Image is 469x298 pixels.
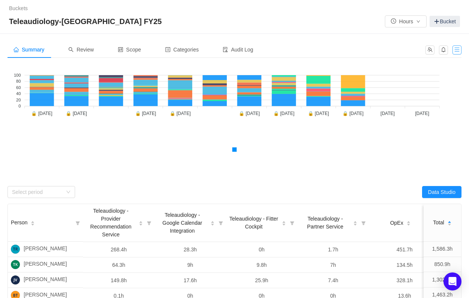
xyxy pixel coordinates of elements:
[282,220,286,222] i: icon: caret-up
[31,222,35,225] i: icon: caret-down
[139,220,143,225] div: Sort
[447,220,451,222] i: icon: caret-up
[425,45,434,54] button: icon: team
[226,242,297,257] td: 0h
[118,47,123,52] i: icon: control
[223,47,253,53] span: Audit Log
[24,260,67,269] span: [PERSON_NAME]
[430,16,460,27] a: Bucket
[11,219,27,227] span: Person
[14,47,19,52] i: icon: home
[16,91,21,96] tspan: 40
[226,273,297,288] td: 25.9h
[135,110,156,116] tspan: 🔒 [DATE]
[353,223,357,225] i: icon: caret-down
[439,45,448,54] button: icon: bell
[157,211,207,235] span: Teleaudiology - Google Calendar Integration
[308,110,329,116] tspan: 🔒 [DATE]
[14,47,44,53] span: Summary
[30,220,35,225] div: Sort
[358,204,369,242] i: icon: filter
[342,110,363,116] tspan: 🔒 [DATE]
[9,5,28,11] a: Buckets
[210,220,214,222] i: icon: caret-up
[273,110,294,116] tspan: 🔒 [DATE]
[154,242,226,257] td: 28.3h
[369,273,440,288] td: 328.1h
[415,111,429,116] tspan: [DATE]
[300,215,350,231] span: Teleaudiology - Partner Service
[165,47,170,52] i: icon: profile
[297,273,369,288] td: 7.4h
[210,220,215,225] div: Sort
[139,220,143,222] i: icon: caret-up
[226,257,297,273] td: 9.8h
[14,73,21,77] tspan: 100
[11,260,20,269] img: TK
[9,15,166,27] span: Teleaudiology-[GEOGRAPHIC_DATA] FY25
[16,79,21,83] tspan: 80
[424,272,461,287] td: 1,302.1h
[447,220,452,225] div: Sort
[229,215,279,231] span: Teleaudiology - Fitter Cockpit
[297,257,369,273] td: 7h
[443,272,461,290] div: Open Intercom Messenger
[165,47,199,53] span: Categories
[390,219,403,227] span: OpEx
[18,104,21,108] tspan: 0
[24,275,67,284] span: [PERSON_NAME]
[353,220,357,225] div: Sort
[83,242,154,257] td: 268.4h
[144,204,154,242] i: icon: filter
[216,204,226,242] i: icon: filter
[24,245,67,254] span: [PERSON_NAME]
[72,204,83,241] i: icon: filter
[16,98,21,102] tspan: 20
[369,242,440,257] td: 451.7h
[154,273,226,288] td: 17.6h
[118,47,141,53] span: Scope
[170,110,191,116] tspan: 🔒 [DATE]
[66,110,87,116] tspan: 🔒 [DATE]
[210,223,214,225] i: icon: caret-down
[223,47,228,52] i: icon: audit
[83,273,154,288] td: 149.8h
[452,45,461,54] button: icon: menu
[287,204,297,242] i: icon: filter
[406,223,410,225] i: icon: caret-down
[154,257,226,273] td: 9h
[68,47,94,53] span: Review
[406,220,411,225] div: Sort
[406,220,410,222] i: icon: caret-up
[282,220,286,225] div: Sort
[369,257,440,273] td: 134.5h
[139,223,143,225] i: icon: caret-down
[424,242,461,257] td: 1,586.3h
[68,47,74,52] i: icon: search
[12,188,62,196] div: Select period
[385,15,427,27] button: icon: clock-circleHoursicon: down
[422,186,461,198] button: Data Studio
[353,220,357,222] i: icon: caret-up
[86,207,136,239] span: Teleaudiology - Provider Recommendation Service
[11,245,20,254] img: TR
[380,111,395,116] tspan: [DATE]
[11,275,20,284] img: JV
[447,222,451,225] i: icon: caret-down
[424,257,461,272] td: 850.9h
[83,257,154,273] td: 64.3h
[31,220,35,222] i: icon: caret-up
[282,223,286,225] i: icon: caret-down
[31,110,52,116] tspan: 🔒 [DATE]
[16,85,21,90] tspan: 60
[433,219,444,227] span: Total
[66,190,71,195] i: icon: down
[239,110,260,116] tspan: 🔒 [DATE]
[297,242,369,257] td: 1.7h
